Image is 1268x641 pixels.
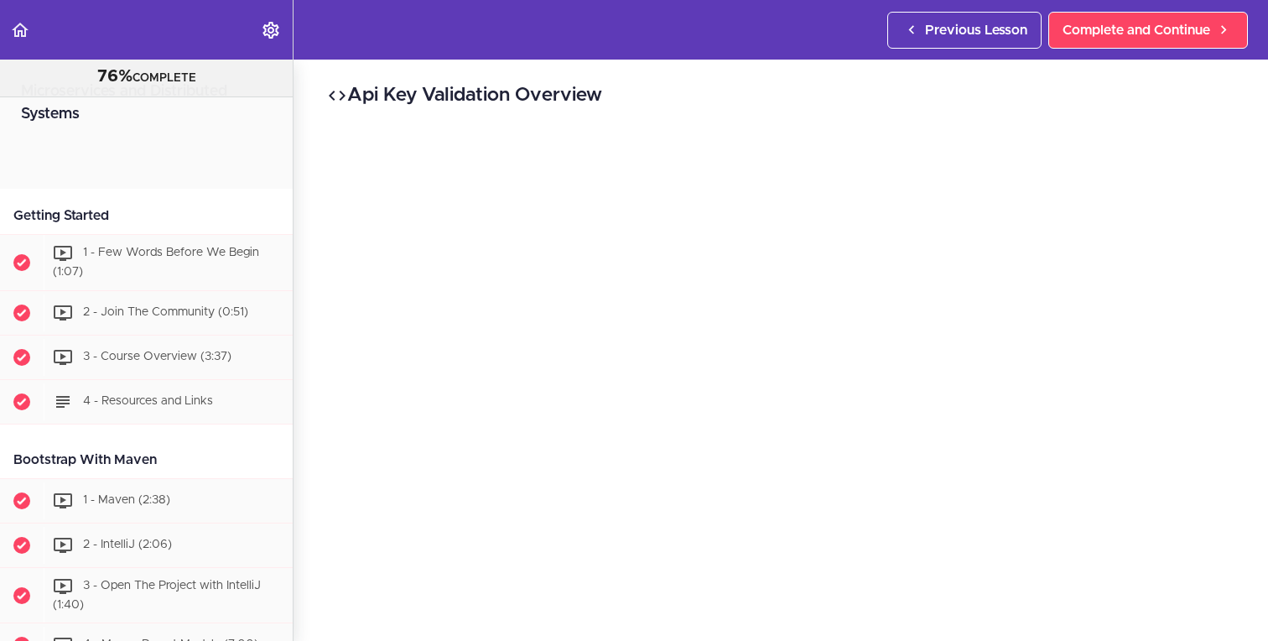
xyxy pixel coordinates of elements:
a: Previous Lesson [887,12,1042,49]
svg: Settings Menu [261,20,281,40]
span: 2 - Join The Community (0:51) [83,306,248,318]
span: 76% [97,68,133,85]
span: 3 - Open The Project with IntelliJ (1:40) [53,580,261,611]
span: 2 - IntelliJ (2:06) [83,539,172,550]
span: 4 - Resources and Links [83,395,213,407]
span: 3 - Course Overview (3:37) [83,351,231,362]
span: Previous Lesson [925,20,1027,40]
h2: Api Key Validation Overview [327,81,1234,110]
span: 1 - Few Words Before We Begin (1:07) [53,247,259,278]
a: Complete and Continue [1048,12,1248,49]
div: COMPLETE [21,66,272,88]
span: Complete and Continue [1063,20,1210,40]
span: 1 - Maven (2:38) [83,494,170,506]
svg: Back to course curriculum [10,20,30,40]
